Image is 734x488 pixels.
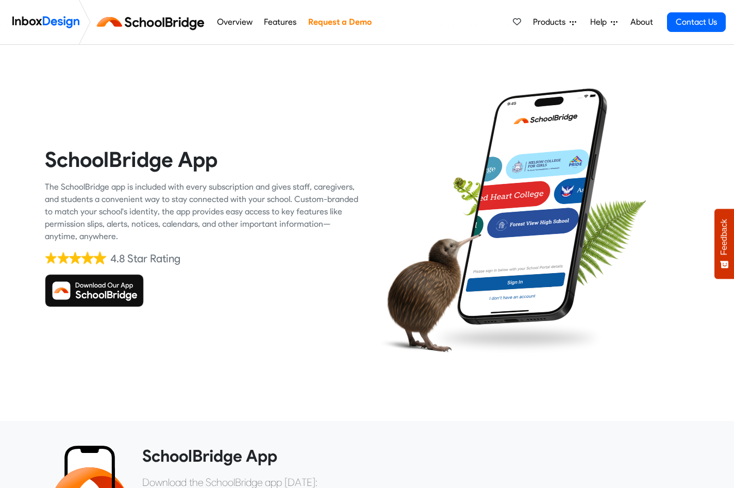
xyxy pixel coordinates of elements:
span: Products [533,16,570,28]
heading: SchoolBridge App [45,146,359,173]
a: Features [261,12,299,32]
img: schoolbridge logo [95,10,211,35]
a: Contact Us [667,12,726,32]
a: Help [586,12,622,32]
a: Products [529,12,580,32]
div: The SchoolBridge app is included with every subscription and gives staff, caregivers, and student... [45,181,359,243]
span: Feedback [720,219,729,255]
img: phone.png [449,88,615,326]
div: 4.8 Star Rating [110,251,180,266]
a: Overview [214,12,255,32]
a: Request a Demo [305,12,374,32]
span: Help [590,16,611,28]
img: Download SchoolBridge App [45,274,144,307]
img: shadow.png [428,319,606,357]
heading: SchoolBridge App [142,446,681,466]
button: Feedback - Show survey [714,209,734,279]
img: kiwi_bird.png [375,224,481,361]
a: About [627,12,656,32]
